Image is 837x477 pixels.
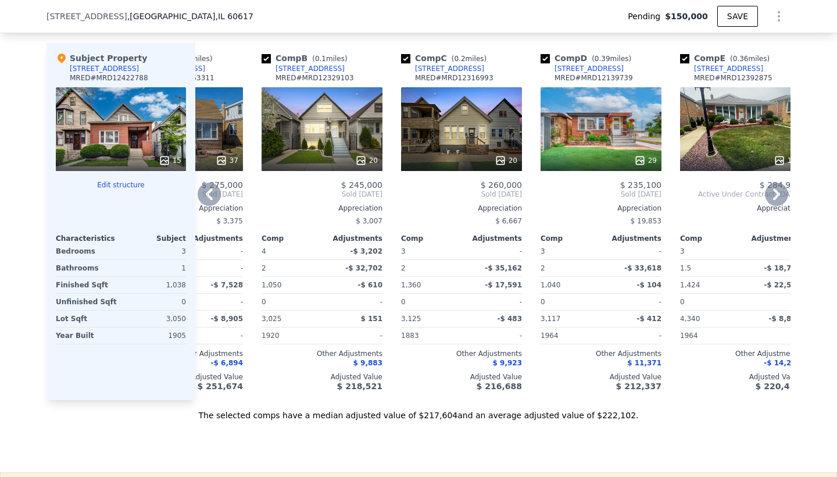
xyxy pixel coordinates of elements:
[215,12,253,21] span: , IL 60617
[211,315,243,323] span: -$ 8,905
[324,294,382,310] div: -
[121,234,186,243] div: Subject
[454,55,465,63] span: 0.2
[262,298,266,306] span: 0
[127,10,253,22] span: , [GEOGRAPHIC_DATA]
[680,260,738,276] div: 1.5
[555,64,624,73] div: [STREET_ADDRESS]
[462,234,522,243] div: Adjustments
[341,180,382,190] span: $ 245,000
[541,315,560,323] span: 3,117
[680,281,700,289] span: 1,424
[216,217,243,225] span: $ 3,375
[202,180,243,190] span: $ 275,000
[541,234,601,243] div: Comp
[262,260,320,276] div: 2
[211,359,243,367] span: -$ 6,894
[56,234,121,243] div: Characteristics
[159,155,181,166] div: 15
[337,382,382,391] span: $ 218,521
[636,315,661,323] span: -$ 412
[56,294,119,310] div: Unfinished Sqft
[743,294,801,310] div: -
[345,264,382,272] span: -$ 32,702
[743,328,801,344] div: -
[587,55,636,63] span: ( miles)
[56,180,186,190] button: Edit structure
[628,10,665,22] span: Pending
[497,315,522,323] span: -$ 483
[185,260,243,276] div: -
[603,328,661,344] div: -
[401,247,406,255] span: 3
[694,64,763,73] div: [STREET_ADDRESS]
[717,6,758,27] button: SAVE
[767,5,791,28] button: Show Options
[185,294,243,310] div: -
[627,359,661,367] span: $ 11,371
[680,372,801,382] div: Adjusted Value
[307,55,352,63] span: ( miles)
[741,234,801,243] div: Adjustments
[680,328,738,344] div: 1964
[477,382,522,391] span: $ 216,688
[324,328,382,344] div: -
[262,328,320,344] div: 1920
[123,260,186,276] div: 1
[464,243,522,259] div: -
[276,73,354,83] div: MRED # MRD12329103
[603,243,661,259] div: -
[680,315,700,323] span: 4,340
[401,260,459,276] div: 2
[680,234,741,243] div: Comp
[541,204,661,213] div: Appreciation
[262,190,382,199] span: Sold [DATE]
[123,311,186,327] div: 3,050
[541,52,636,64] div: Comp D
[601,234,661,243] div: Adjustments
[357,281,382,289] span: -$ 610
[401,349,522,358] div: Other Adjustments
[541,247,545,255] span: 3
[356,217,382,225] span: $ 3,007
[56,277,119,293] div: Finished Sqft
[636,281,661,289] span: -$ 104
[495,217,522,225] span: $ 6,667
[216,155,238,166] div: 37
[123,328,186,344] div: 1905
[725,55,774,63] span: ( miles)
[555,73,633,83] div: MRED # MRD12139739
[680,204,801,213] div: Appreciation
[485,264,522,272] span: -$ 35,162
[634,155,657,166] div: 29
[415,64,484,73] div: [STREET_ADDRESS]
[322,234,382,243] div: Adjustments
[56,52,147,64] div: Subject Property
[495,155,517,166] div: 20
[123,277,186,293] div: 1,038
[360,315,382,323] span: $ 151
[493,359,522,367] span: $ 9,923
[665,10,708,22] span: $150,000
[541,190,661,199] span: Sold [DATE]
[764,359,801,367] span: -$ 14,298
[760,180,801,190] span: $ 284,900
[355,155,378,166] div: 20
[774,155,796,166] div: 13
[276,64,345,73] div: [STREET_ADDRESS]
[211,281,243,289] span: -$ 7,528
[481,180,522,190] span: $ 260,000
[743,243,801,259] div: -
[680,213,801,229] div: -
[603,294,661,310] div: -
[70,73,148,83] div: MRED # MRD12422788
[350,247,382,255] span: -$ 3,202
[183,234,243,243] div: Adjustments
[541,298,545,306] span: 0
[680,190,801,199] span: Active Under Contract [DATE]
[401,298,406,306] span: 0
[624,264,661,272] span: -$ 33,618
[464,294,522,310] div: -
[401,328,459,344] div: 1883
[262,349,382,358] div: Other Adjustments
